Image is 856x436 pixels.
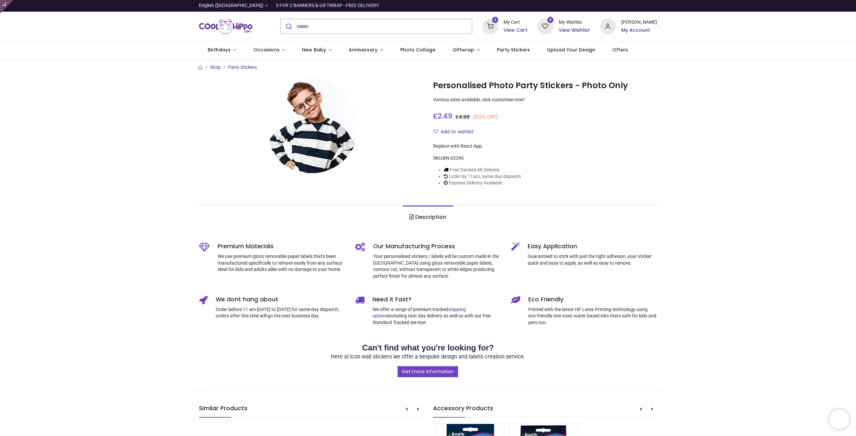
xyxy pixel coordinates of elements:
[433,404,657,417] h5: Accessory Products
[647,404,657,415] button: Next
[373,242,501,251] h5: Our Manufacturing Process
[433,97,657,103] p: Various sizes available, click customise now!
[547,17,554,23] sup: 0
[636,404,646,415] button: Prev
[199,404,423,417] h5: Similar Products
[302,46,326,53] span: New Baby
[294,41,340,59] a: New Baby
[433,155,657,162] div: SKU:
[228,64,257,70] a: Party Stickers
[199,353,657,361] p: Here at Icon wall stickers we offer a bespoke design and labels creation service.
[504,27,527,34] a: View Cart
[216,295,345,304] h5: We dont hang about
[208,46,231,53] span: Birthdays
[444,41,488,59] a: Giftwrap
[473,114,498,121] small: (50% OFF)
[398,366,458,378] a: Get more information
[829,409,849,429] iframe: Brevo live chat
[528,306,657,326] p: Printed with the latest HP Latex Printing technology using eco-friendly non-toxic water based ink...
[276,2,379,9] div: 3 FOR 2 BANNERS & GIFTWRAP - FREE DELIVERY
[497,46,530,53] span: Party Stickers
[528,242,657,251] h5: Easy Application
[216,306,345,319] p: Order before 11 am [DATE] to [DATE] for same-day dispatch, orders after this time will go the nex...
[264,79,358,173] img: Personalised Photo Party Stickers - Photo Only
[452,46,474,53] span: Giftwrap
[433,129,438,134] i: Add to wishlist
[612,46,628,53] span: Offers
[210,64,221,70] a: Shop
[438,111,452,121] span: 2.49
[559,27,590,34] a: View Wishlist
[433,80,657,91] h1: Personalised Photo Party Stickers - Photo Only
[373,253,501,279] p: Your personalised stickers / labels will be custom made in the [GEOGRAPHIC_DATA] using gloss remo...
[528,253,657,266] p: Guaranteed to stick with just the right adhesion, your sticker quick and easy to apply, as well a...
[444,167,521,173] li: Free Tracked 48 Delivery
[245,41,294,59] a: Occasions
[433,111,452,121] span: £
[199,2,268,9] a: English ([GEOGRAPHIC_DATA])
[482,23,498,29] a: 2
[455,114,470,120] span: £
[537,23,553,29] a: 0
[403,205,453,229] a: Description
[253,46,280,53] span: Occasions
[199,17,252,36] a: Logo of Cool Hippo
[413,404,423,415] button: Next
[372,295,501,304] h5: Need it Fast?
[559,19,590,26] div: My Wishlist
[400,46,435,53] span: Photo Collage
[444,180,521,186] li: Express Delivery Available
[372,306,501,326] p: We offer a range of premium tracked including next day delivery as well as with our free Standard...
[340,41,392,59] a: Anniversary
[349,46,378,53] span: Anniversary
[218,242,345,251] h5: Premium Materials
[281,19,296,34] button: Submit
[492,17,499,23] sup: 2
[517,2,657,9] iframe: Customer reviews powered by Trustpilot
[199,17,252,36] img: Cool Hippo
[547,46,595,53] span: Upload Your Design
[199,342,657,353] h2: Can't find what you're looking for?
[433,143,657,150] div: Replace with React App.
[218,253,345,273] p: We use premium gloss removable paper labels that's been manufactured specifically to remove easil...
[433,126,479,138] button: Add to wishlistAdd to wishlist
[621,19,657,26] div: [PERSON_NAME]
[621,27,657,34] a: My Account
[199,41,245,59] a: Birthdays
[443,155,464,161] span: BN-03296
[444,173,521,180] li: Order by 11am, same day dispatch
[504,19,527,26] div: My Cart
[459,114,470,120] span: 4.98
[528,295,657,304] h5: Eco Friendly
[402,404,412,415] button: Prev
